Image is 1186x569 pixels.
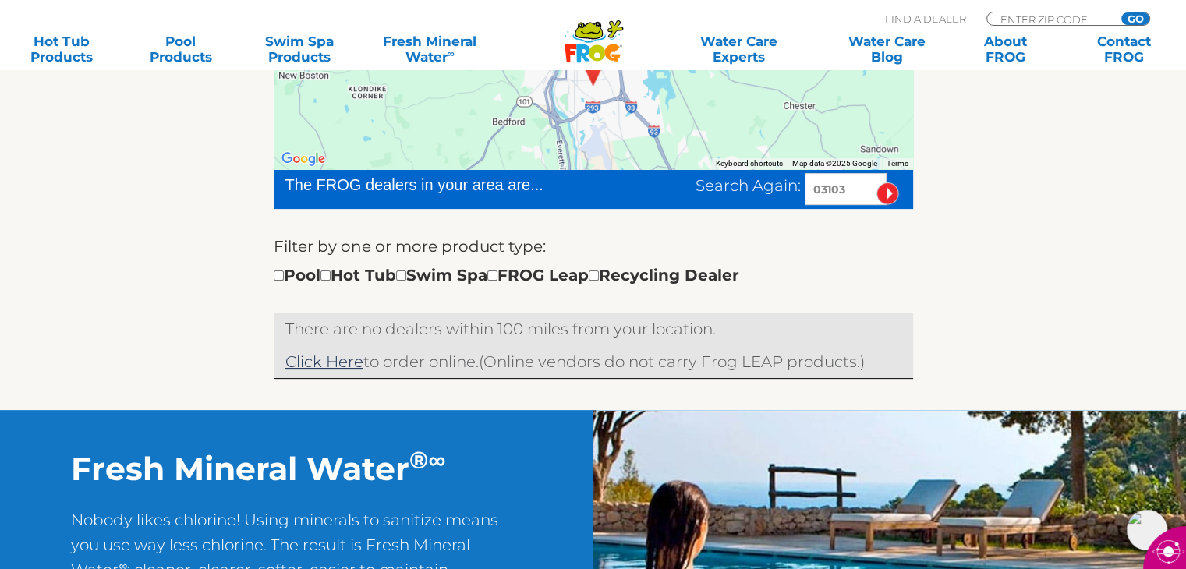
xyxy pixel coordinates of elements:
[696,176,801,195] span: Search Again:
[959,34,1051,65] a: AboutFROG
[285,352,479,371] span: to order online.
[792,159,877,168] span: Map data ©2025 Google
[876,182,899,205] input: Submit
[999,12,1104,26] input: Zip Code Form
[285,316,901,341] p: There are no dealers within 100 miles from your location.
[1127,510,1167,550] img: openIcon
[285,173,600,196] div: The FROG dealers in your area are...
[16,34,108,65] a: Hot TubProducts
[253,34,345,65] a: Swim SpaProducts
[278,149,329,169] a: Open this area in Google Maps (opens a new window)
[887,159,908,168] a: Terms
[285,352,363,371] a: Click Here
[274,263,739,288] div: Pool Hot Tub Swim Spa FROG Leap Recycling Dealer
[716,158,783,169] button: Keyboard shortcuts
[278,149,329,169] img: Google
[1121,12,1149,25] input: GO
[285,349,901,374] p: (Online vendors do not carry Frog LEAP products.)
[447,48,454,59] sup: ∞
[1078,34,1170,65] a: ContactFROG
[841,34,933,65] a: Water CareBlog
[428,445,445,475] sup: ∞
[664,34,814,65] a: Water CareExperts
[274,234,546,259] label: Filter by one or more product type:
[134,34,226,65] a: PoolProducts
[409,445,428,475] sup: ®
[71,449,522,488] h2: Fresh Mineral Water
[885,12,966,26] p: Find A Dealer
[372,34,487,65] a: Fresh MineralWater∞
